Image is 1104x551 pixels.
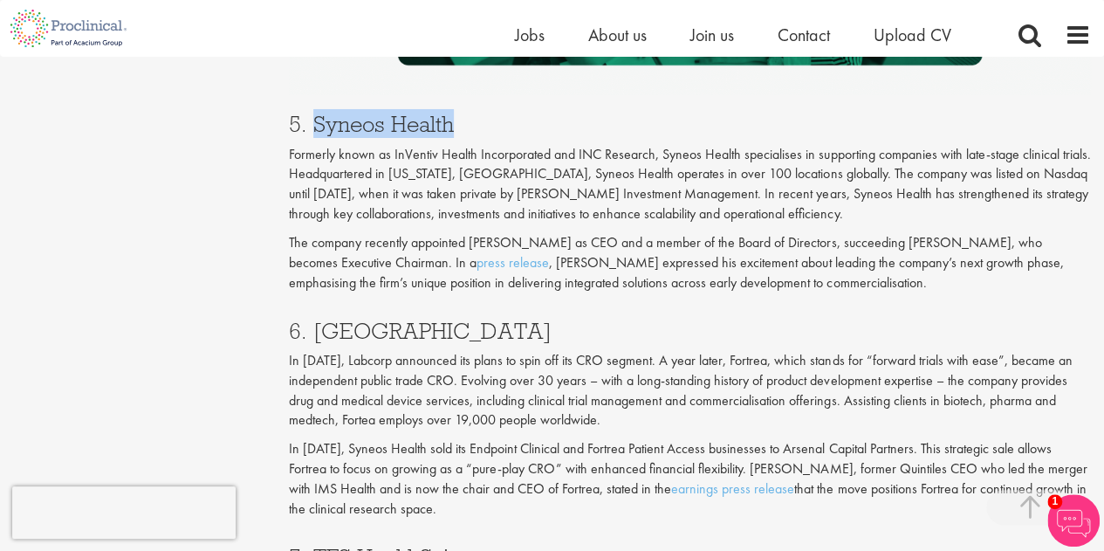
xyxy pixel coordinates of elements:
[690,24,734,46] a: Join us
[289,320,1091,342] h3: 6. [GEOGRAPHIC_DATA]
[12,486,236,539] iframe: reCAPTCHA
[1047,494,1062,509] span: 1
[778,24,830,46] a: Contact
[289,233,1091,293] p: The company recently appointed [PERSON_NAME] as CEO and a member of the Board of Directors, succe...
[477,253,549,272] a: press release
[1047,494,1100,547] img: Chatbot
[289,113,1091,135] h3: 5. Syneos Health
[874,24,951,46] a: Upload CV
[515,24,545,46] a: Jobs
[588,24,647,46] a: About us
[289,439,1091,519] p: In [DATE], Syneos Health sold its Endpoint Clinical and Fortrea Patient Access businesses to Arse...
[289,145,1091,224] p: Formerly known as InVentiv Health Incorporated and INC Research, Syneos Health specialises in sup...
[289,351,1091,430] p: In [DATE], Labcorp announced its plans to spin off its CRO segment. A year later, Fortrea, which ...
[671,479,794,498] a: earnings press release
